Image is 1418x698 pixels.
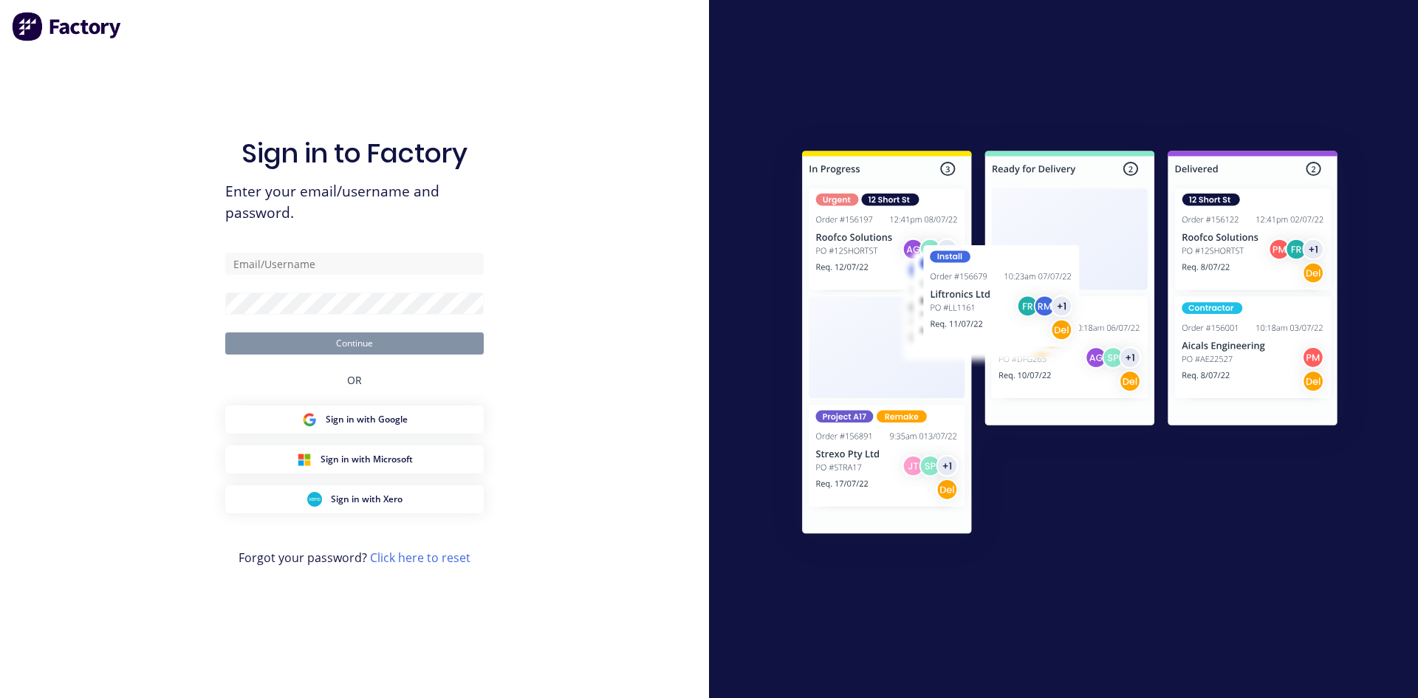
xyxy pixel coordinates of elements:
img: Xero Sign in [307,492,322,507]
h1: Sign in to Factory [242,137,467,169]
img: Factory [12,12,123,41]
img: Microsoft Sign in [297,452,312,467]
div: OR [347,355,362,406]
img: Google Sign in [302,412,317,427]
span: Enter your email/username and password. [225,181,484,224]
span: Sign in with Xero [331,493,403,506]
img: Sign in [770,121,1370,569]
span: Sign in with Google [326,413,408,426]
span: Sign in with Microsoft [321,453,413,466]
button: Continue [225,332,484,355]
input: Email/Username [225,253,484,275]
button: Xero Sign inSign in with Xero [225,485,484,513]
span: Forgot your password? [239,549,470,567]
a: Click here to reset [370,550,470,566]
button: Google Sign inSign in with Google [225,406,484,434]
button: Microsoft Sign inSign in with Microsoft [225,445,484,473]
